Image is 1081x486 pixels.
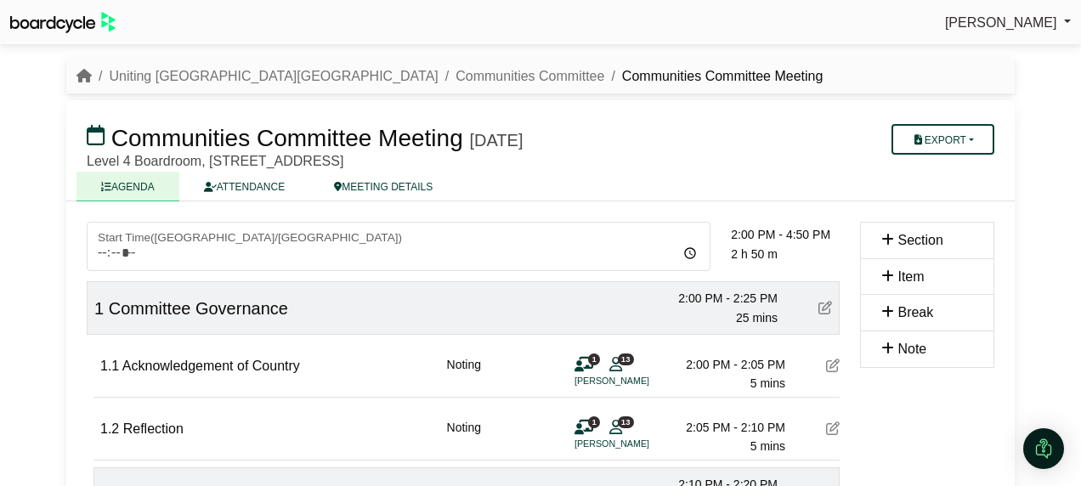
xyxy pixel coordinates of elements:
span: Committee Governance [109,299,288,318]
span: Break [897,305,933,319]
span: Acknowledgement of Country [122,359,300,373]
div: 2:05 PM - 2:10 PM [666,418,785,437]
a: ATTENDANCE [179,172,309,201]
div: Noting [447,355,481,393]
span: 25 mins [736,311,778,325]
div: Noting [447,418,481,456]
span: 1 [588,353,600,364]
span: 1 [94,299,104,318]
span: Section [897,233,942,247]
div: 2:00 PM - 2:25 PM [659,289,778,308]
li: [PERSON_NAME] [574,437,702,451]
span: 13 [618,353,634,364]
span: Level 4 Boardroom, [STREET_ADDRESS] [87,154,343,168]
div: 2:00 PM - 4:50 PM [731,225,850,244]
li: [PERSON_NAME] [574,374,702,388]
li: Communities Committee Meeting [604,65,823,88]
a: Uniting [GEOGRAPHIC_DATA][GEOGRAPHIC_DATA] [109,69,438,83]
a: [PERSON_NAME] [945,12,1071,34]
div: Open Intercom Messenger [1023,428,1064,469]
span: 5 mins [750,376,785,390]
a: MEETING DETAILS [309,172,457,201]
span: Note [897,342,926,356]
span: 5 mins [750,439,785,453]
div: [DATE] [469,130,523,150]
span: Communities Committee Meeting [111,125,463,151]
span: 2 h 50 m [731,247,777,261]
span: 13 [618,416,634,427]
nav: breadcrumb [76,65,823,88]
span: Item [897,269,924,284]
a: AGENDA [76,172,179,201]
span: 1.1 [100,359,119,373]
a: Communities Committee [456,69,604,83]
span: 1 [588,416,600,427]
span: Reflection [123,421,184,436]
div: 2:00 PM - 2:05 PM [666,355,785,374]
span: 1.2 [100,421,119,436]
span: [PERSON_NAME] [945,15,1057,30]
button: Export [891,124,994,155]
img: BoardcycleBlackGreen-aaafeed430059cb809a45853b8cf6d952af9d84e6e89e1f1685b34bfd5cb7d64.svg [10,12,116,33]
